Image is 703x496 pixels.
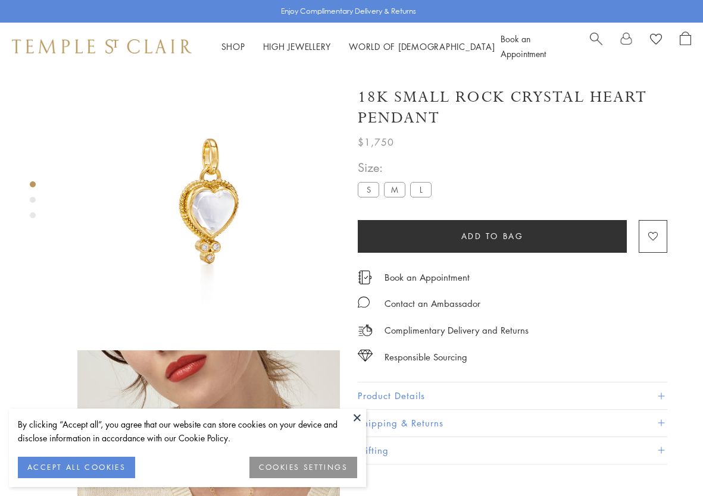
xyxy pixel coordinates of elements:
[358,296,370,308] img: MessageIcon-01_2.svg
[18,457,135,478] button: ACCEPT ALL COOKIES
[501,33,546,59] a: Book an Appointment
[281,5,416,17] p: Enjoy Complimentary Delivery & Returns
[680,32,691,61] a: Open Shopping Bag
[358,134,394,150] span: $1,750
[643,440,691,484] iframe: Gorgias live chat messenger
[358,323,373,338] img: icon_delivery.svg
[461,230,524,243] span: Add to bag
[385,350,467,365] div: Responsible Sourcing
[358,350,373,362] img: icon_sourcing.svg
[358,437,667,464] button: Gifting
[385,271,470,284] a: Book an Appointment
[358,182,379,197] label: S
[385,296,480,311] div: Contact an Ambassador
[358,87,667,128] h1: 18K Small Rock Crystal Heart Pendant
[358,220,627,253] button: Add to bag
[358,271,372,284] img: icon_appointment.svg
[30,178,36,228] div: Product gallery navigation
[77,70,340,332] img: P55140-BRDIGR10
[385,323,529,338] p: Complimentary Delivery and Returns
[384,182,405,197] label: M
[650,32,662,49] a: View Wishlist
[215,39,501,54] nav: Main navigation
[12,39,192,54] img: Temple St. Clair
[410,182,432,197] label: L
[18,417,357,445] div: By clicking “Accept all”, you agree that our website can store cookies on your device and disclos...
[358,158,436,177] span: Size:
[249,457,357,478] button: COOKIES SETTINGS
[349,40,495,52] a: World of [DEMOGRAPHIC_DATA]World of [DEMOGRAPHIC_DATA]
[358,410,667,437] button: Shipping & Returns
[263,40,332,52] a: High JewelleryHigh Jewellery
[358,382,667,409] button: Product Details
[221,40,245,52] a: ShopShop
[590,32,602,61] a: Search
